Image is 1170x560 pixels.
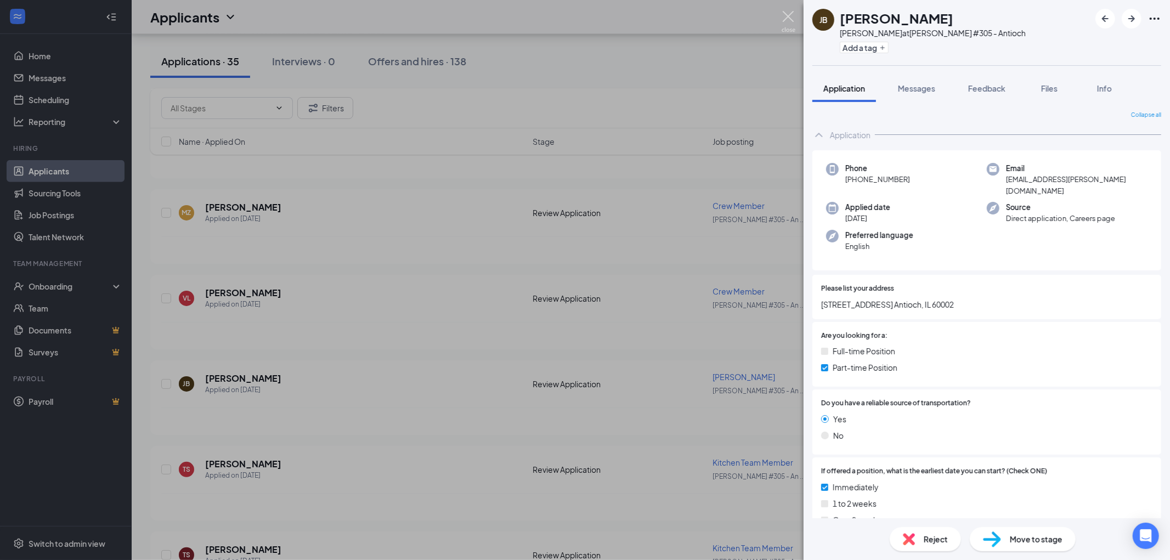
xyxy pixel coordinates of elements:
span: Reject [924,533,948,545]
span: Applied date [845,202,890,213]
span: Full-time Position [833,345,895,357]
button: PlusAdd a tag [840,42,889,53]
span: Yes [833,413,846,425]
span: Do you have a reliable source of transportation? [821,398,971,409]
span: 1 to 2 weeks [833,497,877,510]
span: Please list your address [821,284,894,294]
span: Messages [898,83,935,93]
span: Preferred language [845,230,913,241]
span: No [833,429,844,442]
svg: Ellipses [1148,12,1161,25]
span: Over 2 weeks [833,514,881,526]
span: Move to stage [1010,533,1062,545]
span: Info [1097,83,1112,93]
span: Source [1006,202,1115,213]
span: Feedback [968,83,1005,93]
div: JB [819,14,828,25]
svg: ArrowRight [1125,12,1138,25]
span: Immediately [833,481,879,493]
span: [DATE] [845,213,890,224]
span: English [845,241,913,252]
div: Open Intercom Messenger [1133,523,1159,549]
span: [PHONE_NUMBER] [845,174,910,185]
span: If offered a position, what is the earliest date you can start? (Check ONE) [821,466,1047,477]
span: Files [1041,83,1058,93]
span: Email [1006,163,1148,174]
h1: [PERSON_NAME] [840,9,953,27]
svg: ChevronUp [812,128,826,142]
span: Collapse all [1131,111,1161,120]
span: Part-time Position [833,361,897,374]
svg: Plus [879,44,886,51]
button: ArrowRight [1122,9,1141,29]
div: [PERSON_NAME] at [PERSON_NAME] #305 - Antioch [840,27,1026,38]
span: Phone [845,163,910,174]
svg: ArrowLeftNew [1099,12,1112,25]
div: Application [830,129,871,140]
span: Direct application, Careers page [1006,213,1115,224]
button: ArrowLeftNew [1095,9,1115,29]
span: [STREET_ADDRESS] Antioch, IL 60002 [821,298,1152,310]
span: [EMAIL_ADDRESS][PERSON_NAME][DOMAIN_NAME] [1006,174,1148,196]
span: Are you looking for a: [821,331,888,341]
span: Application [823,83,865,93]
